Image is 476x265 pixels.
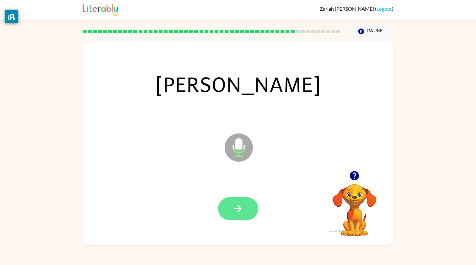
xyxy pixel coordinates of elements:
[83,3,118,16] img: Literably
[348,24,393,39] button: Pause
[377,6,392,12] a: Logout
[320,6,393,12] div: ( )
[320,6,375,12] span: Zariah [PERSON_NAME]
[5,10,18,23] button: privacy banner
[146,68,331,100] span: [PERSON_NAME]
[323,174,386,237] video: Your browser must support playing .mp4 files to use Literably. Please try using another browser.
